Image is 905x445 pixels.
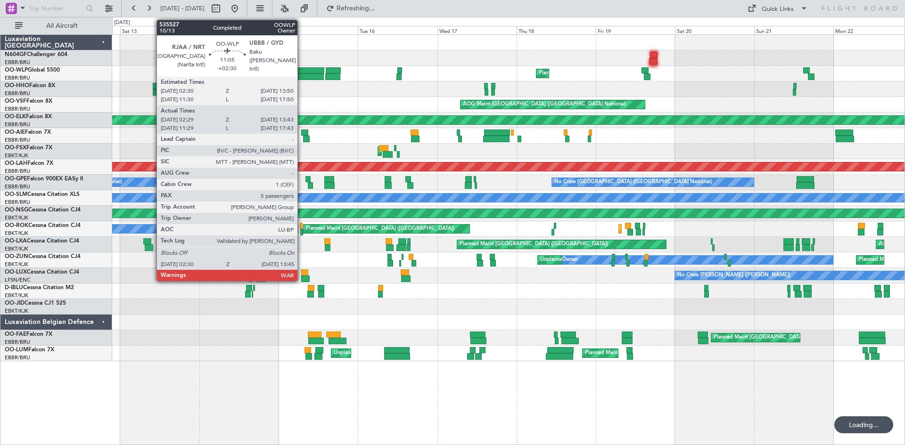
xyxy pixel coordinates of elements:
[762,5,794,14] div: Quick Links
[160,4,205,13] span: [DATE] - [DATE]
[754,26,833,34] div: Sun 21
[5,90,30,97] a: EBBR/BRU
[5,300,66,306] a: OO-JIDCessna CJ1 525
[5,307,28,315] a: EBKT/KJK
[539,66,588,81] div: Planned Maint Liege
[5,347,54,353] a: OO-LUMFalcon 7X
[5,332,52,337] a: OO-FAEFalcon 7X
[5,261,28,268] a: EBKT/KJK
[5,98,52,104] a: OO-VSFFalcon 8X
[5,83,55,89] a: OO-HHOFalcon 8X
[5,183,30,190] a: EBBR/BRU
[25,23,99,29] span: All Aircraft
[463,97,626,112] div: AOG Maint [GEOGRAPHIC_DATA] ([GEOGRAPHIC_DATA] National)
[714,331,884,345] div: Planned Maint [GEOGRAPHIC_DATA] ([GEOGRAPHIC_DATA] National)
[743,1,813,16] button: Quick Links
[5,254,81,259] a: OO-ZUNCessna Citation CJ4
[306,222,454,236] div: Planned Maint [GEOGRAPHIC_DATA] ([GEOGRAPHIC_DATA])
[279,26,358,34] div: Mon 15
[5,292,28,299] a: EBKT/KJK
[5,67,28,73] span: OO-WLP
[5,67,60,73] a: OO-WLPGlobal 5500
[5,168,30,175] a: EBBR/BRU
[5,129,51,135] a: OO-AIEFalcon 7X
[5,332,26,337] span: OO-FAE
[5,207,28,213] span: OO-NSG
[5,52,67,57] a: N604GFChallenger 604
[5,192,27,197] span: OO-SLM
[517,26,596,34] div: Thu 18
[358,26,437,34] div: Tue 16
[5,83,29,89] span: OO-HHO
[562,253,578,267] div: Owner
[5,254,28,259] span: OO-ZUN
[5,199,30,206] a: EBBR/BRU
[5,52,27,57] span: N604GF
[460,237,608,251] div: Planned Maint [GEOGRAPHIC_DATA] ([GEOGRAPHIC_DATA])
[585,346,756,360] div: Planned Maint [GEOGRAPHIC_DATA] ([GEOGRAPHIC_DATA] National)
[5,105,30,113] a: EBBR/BRU
[596,26,675,34] div: Fri 19
[5,285,74,291] a: D-IBLUCessna Citation M2
[621,222,731,236] div: Planned Maint Kortrijk-[GEOGRAPHIC_DATA]
[120,26,199,34] div: Sat 13
[5,176,83,182] a: OO-GPEFalcon 900EX EASy II
[114,19,130,27] div: [DATE]
[554,175,712,189] div: No Crew [GEOGRAPHIC_DATA] ([GEOGRAPHIC_DATA] National)
[334,346,511,360] div: Unplanned Maint [GEOGRAPHIC_DATA] ([GEOGRAPHIC_DATA] National)
[29,1,83,16] input: Trip Number
[5,129,25,135] span: OO-AIE
[5,245,28,252] a: EBKT/KJK
[5,269,27,275] span: OO-LUX
[675,26,754,34] div: Sat 20
[5,223,81,228] a: OO-ROKCessna Citation CJ4
[5,145,26,151] span: OO-FSX
[5,339,30,346] a: EBBR/BRU
[5,347,28,353] span: OO-LUM
[437,26,517,34] div: Wed 17
[5,145,52,151] a: OO-FSXFalcon 7X
[677,268,790,283] div: No Crew [PERSON_NAME] ([PERSON_NAME])
[5,114,52,120] a: OO-ELKFalcon 8X
[199,26,279,34] div: Sun 14
[336,5,376,12] span: Refreshing...
[5,176,27,182] span: OO-GPE
[10,18,102,33] button: All Aircraft
[5,152,28,159] a: EBKT/KJK
[5,121,30,128] a: EBBR/BRU
[5,238,79,244] a: OO-LXACessna Citation CJ4
[540,253,692,267] div: Unplanned Maint [GEOGRAPHIC_DATA]-[GEOGRAPHIC_DATA]
[5,59,30,66] a: EBBR/BRU
[5,74,30,81] a: EBBR/BRU
[5,207,81,213] a: OO-NSGCessna Citation CJ4
[5,285,23,291] span: D-IBLU
[5,114,26,120] span: OO-ELK
[5,192,80,197] a: OO-SLMCessna Citation XLS
[5,137,30,144] a: EBBR/BRU
[5,214,28,221] a: EBKT/KJK
[5,98,26,104] span: OO-VSF
[5,300,25,306] span: OO-JID
[5,269,79,275] a: OO-LUXCessna Citation CJ4
[5,223,28,228] span: OO-ROK
[834,416,893,433] div: Loading...
[322,1,378,16] button: Refreshing...
[5,161,53,166] a: OO-LAHFalcon 7X
[5,238,27,244] span: OO-LXA
[380,144,483,158] div: AOG Maint Kortrijk-[GEOGRAPHIC_DATA]
[5,161,27,166] span: OO-LAH
[5,230,28,237] a: EBKT/KJK
[5,354,30,361] a: EBBR/BRU
[5,276,31,283] a: LFSN/ENC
